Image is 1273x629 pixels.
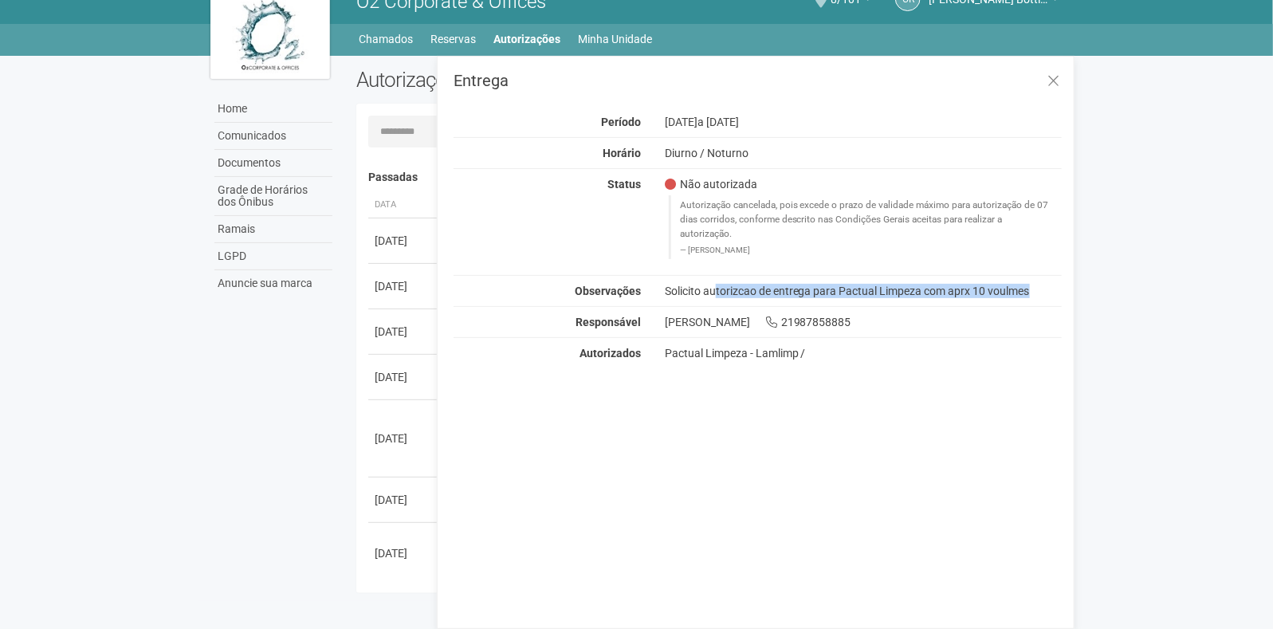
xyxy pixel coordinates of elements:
[368,192,440,218] th: Data
[653,146,1075,160] div: Diurno / Noturno
[214,96,332,123] a: Home
[494,28,561,50] a: Autorizações
[680,245,1054,256] footer: [PERSON_NAME]
[580,347,641,360] strong: Autorizados
[431,28,477,50] a: Reservas
[607,178,641,191] strong: Status
[375,324,434,340] div: [DATE]
[575,285,641,297] strong: Observações
[214,216,332,243] a: Ramais
[214,243,332,270] a: LGPD
[665,346,1063,360] div: Pactual Limpeza - Lamlimp /
[368,171,1054,183] h4: Passadas
[375,430,434,446] div: [DATE]
[653,315,1075,329] div: [PERSON_NAME] 21987858885
[375,492,434,508] div: [DATE]
[356,68,697,92] h2: Autorizações
[375,369,434,385] div: [DATE]
[454,73,1062,88] h3: Entrega
[214,150,332,177] a: Documentos
[375,278,434,294] div: [DATE]
[669,195,1063,258] blockquote: Autorização cancelada, pois excede o prazo de validade máximo para autorização de 07 dias corrido...
[579,28,653,50] a: Minha Unidade
[665,177,757,191] span: Não autorizada
[360,28,414,50] a: Chamados
[603,147,641,159] strong: Horário
[214,123,332,150] a: Comunicados
[576,316,641,328] strong: Responsável
[697,116,739,128] span: a [DATE]
[653,284,1075,298] div: Solicito autorizcao de entrega para Pactual Limpeza com aprx 10 voulmes
[653,115,1075,129] div: [DATE]
[214,270,332,297] a: Anuncie sua marca
[214,177,332,216] a: Grade de Horários dos Ônibus
[601,116,641,128] strong: Período
[375,233,434,249] div: [DATE]
[375,545,434,561] div: [DATE]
